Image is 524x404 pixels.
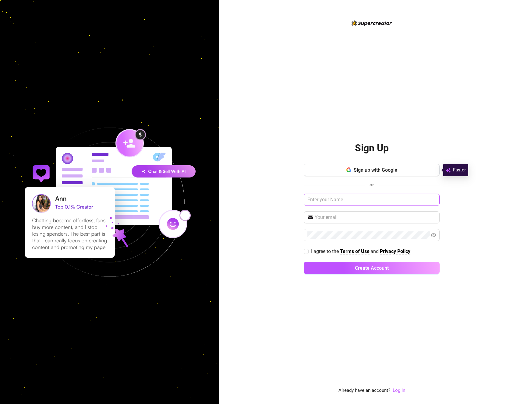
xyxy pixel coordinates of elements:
[355,142,389,154] h2: Sign Up
[431,233,436,237] span: eye-invisible
[340,248,370,255] a: Terms of Use
[4,97,215,307] img: signup-background-D0MIrEPF.svg
[370,248,380,254] span: and
[338,387,390,394] span: Already have an account?
[370,182,374,188] span: or
[355,265,389,271] span: Create Account
[380,248,410,255] a: Privacy Policy
[352,20,392,26] img: logo-BBDzfeDw.svg
[315,214,436,221] input: Your email
[354,167,397,173] span: Sign up with Google
[304,262,440,274] button: Create Account
[446,167,451,174] img: svg%3e
[453,167,466,174] span: Faster
[304,164,440,176] button: Sign up with Google
[393,388,405,393] a: Log In
[393,387,405,394] a: Log In
[304,194,440,206] input: Enter your Name
[311,248,340,254] span: I agree to the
